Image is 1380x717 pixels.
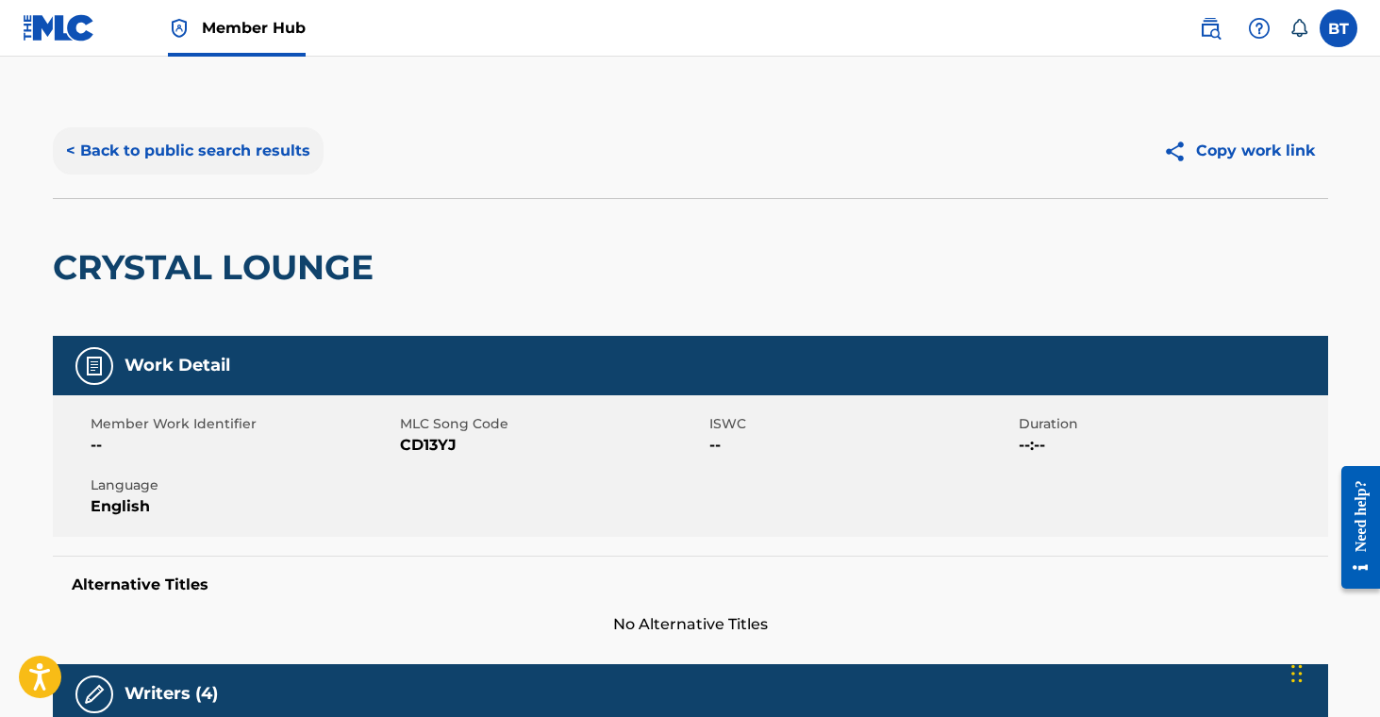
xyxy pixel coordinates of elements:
img: Writers [83,683,106,706]
h5: Alternative Titles [72,575,1309,594]
img: Copy work link [1163,140,1196,163]
button: < Back to public search results [53,127,324,175]
span: -- [709,434,1014,457]
div: User Menu [1320,9,1357,47]
button: Copy work link [1150,127,1328,175]
img: help [1248,17,1271,40]
iframe: Chat Widget [1286,626,1380,717]
h2: CRYSTAL LOUNGE [53,246,383,289]
span: Language [91,475,395,495]
iframe: Resource Center [1327,452,1380,604]
span: ISWC [709,414,1014,434]
span: Duration [1019,414,1323,434]
span: CD13YJ [400,434,705,457]
span: -- [91,434,395,457]
img: search [1199,17,1222,40]
div: Drag [1291,645,1303,702]
img: MLC Logo [23,14,95,42]
span: Member Work Identifier [91,414,395,434]
span: --:-- [1019,434,1323,457]
span: Member Hub [202,17,306,39]
span: No Alternative Titles [53,613,1328,636]
div: Notifications [1289,19,1308,38]
img: Work Detail [83,355,106,377]
div: Help [1240,9,1278,47]
span: English [91,495,395,518]
h5: Writers (4) [125,683,218,705]
img: Top Rightsholder [168,17,191,40]
span: MLC Song Code [400,414,705,434]
a: Public Search [1191,9,1229,47]
h5: Work Detail [125,355,230,376]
